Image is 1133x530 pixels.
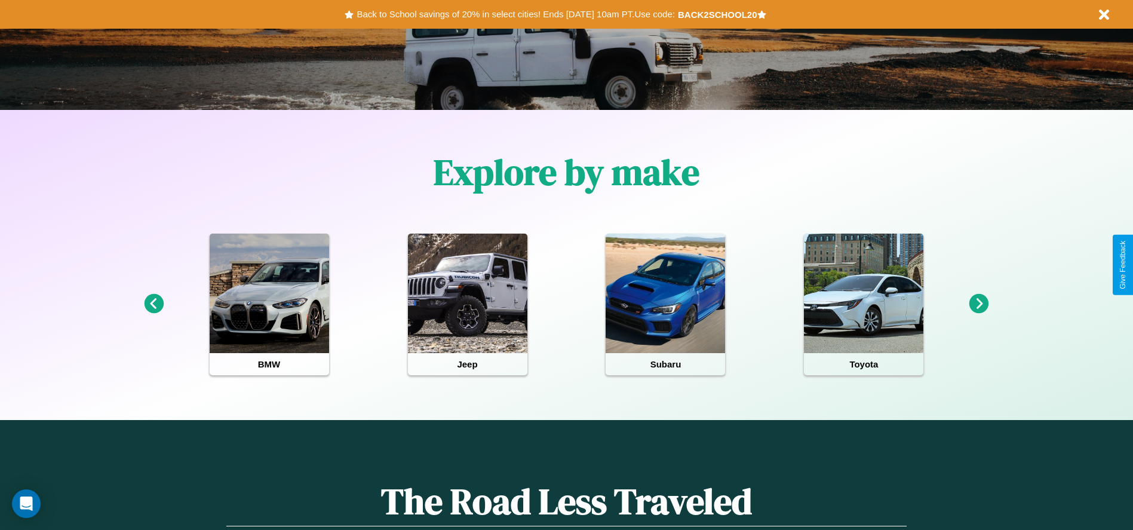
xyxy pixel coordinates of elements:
[12,489,41,518] div: Open Intercom Messenger
[1119,241,1127,289] div: Give Feedback
[804,353,923,375] h4: Toyota
[434,148,699,197] h1: Explore by make
[408,353,527,375] h4: Jeep
[226,477,906,526] h1: The Road Less Traveled
[678,10,757,20] b: BACK2SCHOOL20
[354,6,677,23] button: Back to School savings of 20% in select cities! Ends [DATE] 10am PT.Use code:
[210,353,329,375] h4: BMW
[606,353,725,375] h4: Subaru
